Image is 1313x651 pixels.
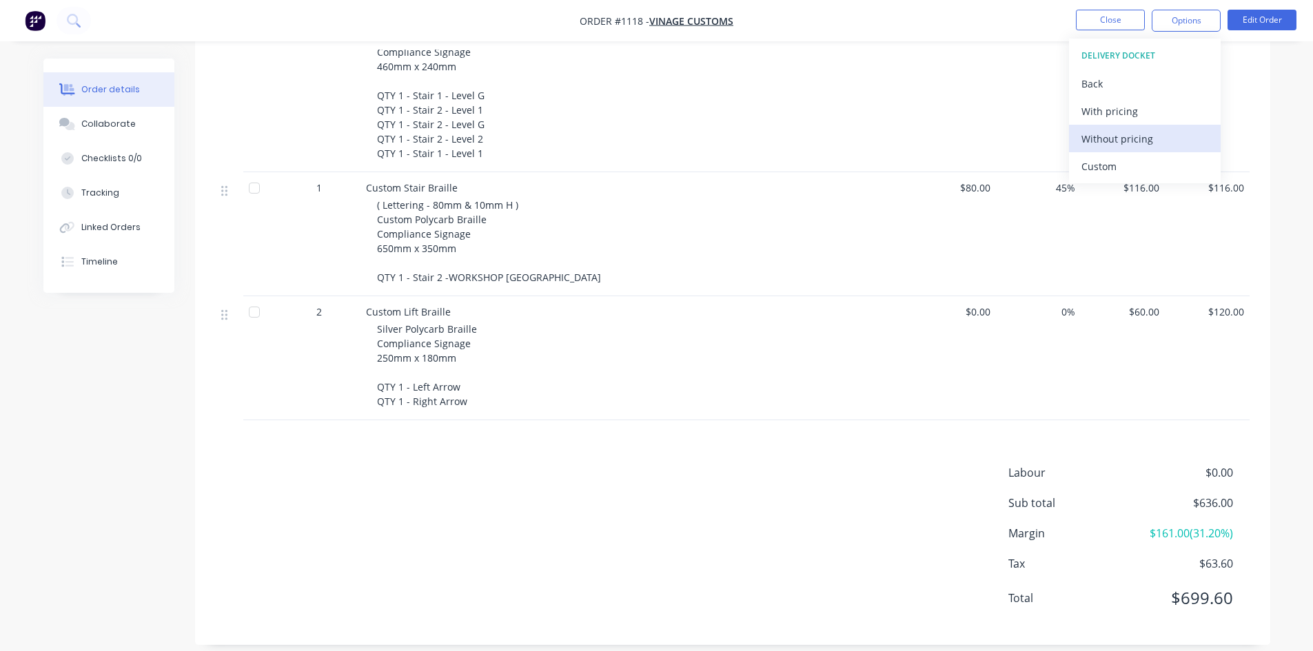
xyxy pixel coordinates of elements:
span: Total [1008,590,1131,606]
span: ( Lettering - 80mm & 10mm H ) Custom Polycarb Braille Compliance Signage 650mm x 350mm QTY 1 - St... [377,198,601,284]
div: Linked Orders [81,221,141,234]
img: Factory [25,10,45,31]
button: Collaborate [43,107,174,141]
button: Close [1076,10,1145,30]
span: Margin [1008,525,1131,541]
button: Tracking [43,176,174,210]
button: Without pricing [1069,125,1221,152]
span: $636.00 [1130,495,1232,511]
span: $80.00 [917,180,991,195]
span: Silver Polycarb Braille Compliance Signage 250mm x 180mm QTY 1 - Left Arrow QTY 1 - Right Arrow [377,322,477,408]
span: 2 [316,304,322,319]
div: Without pricing [1081,129,1208,149]
button: Options [1152,10,1221,32]
button: Back [1069,70,1221,97]
button: Linked Orders [43,210,174,245]
span: Custom Lift Braille [366,305,451,318]
div: With pricing [1081,101,1208,121]
button: Order details [43,72,174,107]
span: $699.60 [1130,586,1232,610]
div: Custom [1081,156,1208,176]
div: Collaborate [81,118,136,130]
span: $120.00 [1170,304,1244,319]
span: $63.60 [1130,555,1232,572]
button: Edit Order [1228,10,1296,30]
button: Timeline [43,245,174,279]
span: 1 [316,180,322,195]
span: $161.00 ( 31.20 %) [1130,525,1232,541]
div: Back [1081,74,1208,94]
span: Tax [1008,555,1131,572]
span: $116.00 [1086,180,1160,195]
button: DELIVERY DOCKET [1069,42,1221,70]
span: $60.00 [1086,304,1160,319]
button: With pricing [1069,97,1221,125]
span: 45% [1001,180,1075,195]
button: Checklists 0/0 [43,141,174,176]
button: Custom [1069,152,1221,180]
span: Custom Stair Braille [366,181,458,194]
span: $0.00 [1130,464,1232,481]
span: 0% [1001,304,1075,319]
div: Order details [81,83,140,96]
div: DELIVERY DOCKET [1081,47,1208,65]
a: Vinage Customs [649,14,733,28]
div: Checklists 0/0 [81,152,142,165]
span: Sub total [1008,495,1131,511]
span: Labour [1008,464,1131,481]
span: Order #1118 - [580,14,649,28]
div: Tracking [81,187,119,199]
span: $116.00 [1170,180,1244,195]
span: ( Lettering - 80mm & 10mm H ) Custom Polycarb Braille Compliance Signage 460mm x 240mm QTY 1 - St... [377,17,518,160]
span: $0.00 [917,304,991,319]
div: Timeline [81,256,118,268]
